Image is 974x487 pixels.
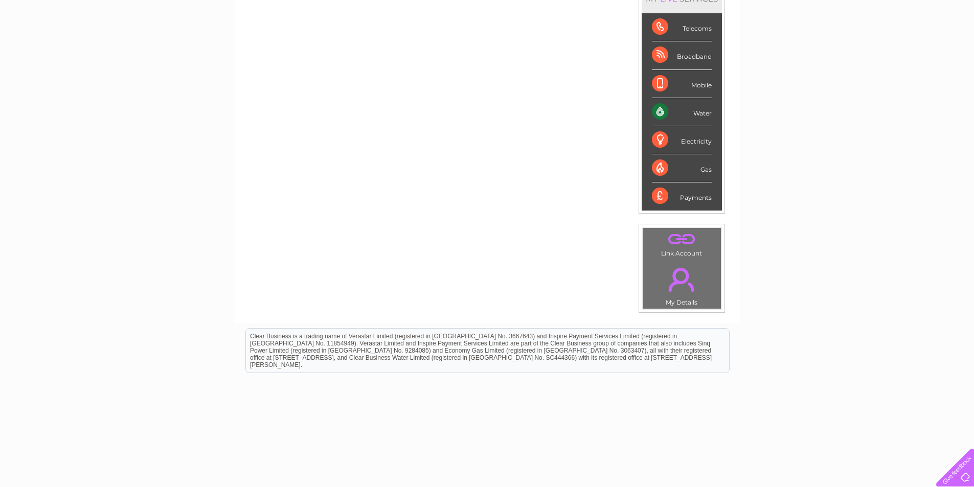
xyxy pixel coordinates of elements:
[848,43,879,51] a: Telecoms
[652,182,712,210] div: Payments
[781,5,852,18] a: 0333 014 3131
[642,227,721,260] td: Link Account
[906,43,931,51] a: Contact
[820,43,842,51] a: Energy
[642,259,721,309] td: My Details
[645,230,718,248] a: .
[652,126,712,154] div: Electricity
[652,13,712,41] div: Telecoms
[652,41,712,69] div: Broadband
[940,43,964,51] a: Log out
[652,70,712,98] div: Mobile
[246,6,729,50] div: Clear Business is a trading name of Verastar Limited (registered in [GEOGRAPHIC_DATA] No. 3667643...
[652,154,712,182] div: Gas
[794,43,813,51] a: Water
[34,27,86,58] img: logo.png
[652,98,712,126] div: Water
[645,262,718,297] a: .
[885,43,900,51] a: Blog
